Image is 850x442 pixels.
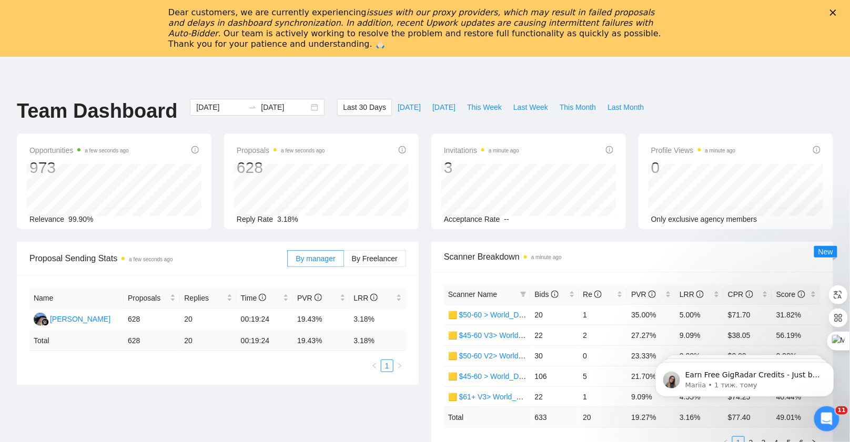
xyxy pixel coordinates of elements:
td: 20 [180,309,236,331]
span: Score [776,290,805,299]
td: 1 [579,386,628,407]
td: 21.70% [627,366,675,386]
button: [DATE] [392,99,427,116]
span: info-circle [399,146,406,153]
div: Dear customers, we are currently experiencing . Our team is actively working to resolve the probl... [168,7,665,49]
td: 27.27% [627,325,675,345]
img: gigradar-bm.png [42,318,49,326]
td: 19.43% [293,309,349,331]
span: 99.90% [68,215,93,223]
span: Proposal Sending Stats [29,252,287,265]
a: 1 [381,360,393,372]
td: 628 [124,331,180,351]
td: 2 [579,325,628,345]
span: Reply Rate [237,215,273,223]
time: a minute ago [489,148,519,153]
span: CPR [728,290,753,299]
td: 9.09% [675,325,724,345]
td: 633 [531,407,579,427]
li: Next Page [393,359,406,372]
span: LRR [354,294,378,302]
span: info-circle [746,291,753,298]
button: Last 30 Days [337,99,392,116]
button: left [368,359,381,372]
td: 22 [531,325,579,345]
span: 11 [836,406,848,415]
td: 20 [579,407,628,427]
td: 00:19:24 [237,331,293,351]
button: right [393,359,406,372]
td: 628 [124,309,180,331]
button: Last Month [602,99,650,116]
i: issues with our proxy providers, which may result in failed proposals and delays in dashboard syn... [168,7,655,38]
span: PVR [297,294,322,302]
time: a minute ago [705,148,736,153]
button: This Week [461,99,508,116]
span: info-circle [696,291,704,298]
span: info-circle [551,291,559,298]
span: This Week [467,101,502,113]
td: 5.00% [675,304,724,325]
span: Acceptance Rate [444,215,500,223]
span: -- [504,215,509,223]
td: 30 [531,345,579,366]
span: Re [583,290,602,299]
span: This Month [560,101,596,113]
span: Opportunities [29,144,129,157]
span: PVR [631,290,656,299]
td: 19.27 % [627,407,675,427]
a: 🟨 $61+ V3> World_Design+Dev_Antony-Full-Stack_General [448,393,649,401]
td: 31.82% [772,304,821,325]
td: 9.09% [627,386,675,407]
span: LRR [680,290,704,299]
span: info-circle [370,294,378,301]
div: [PERSON_NAME] [50,313,110,325]
span: By Freelancer [352,254,398,263]
span: [DATE] [398,101,421,113]
span: Replies [184,292,224,304]
iframe: Intercom live chat [814,406,839,431]
td: 22 [531,386,579,407]
span: 3.18% [277,215,298,223]
td: 19.43 % [293,331,349,351]
span: info-circle [606,146,613,153]
input: Start date [196,101,244,113]
span: Last Month [608,101,644,113]
span: info-circle [259,294,266,301]
td: $71.70 [724,304,772,325]
input: End date [261,101,309,113]
a: 🟨 $45-60 V3> World_Design+Dev_Antony-Front-End_General [448,331,655,340]
span: Profile Views [651,144,736,157]
span: Proposals [128,292,168,304]
span: Time [241,294,266,302]
time: a minute ago [531,254,562,260]
a: 🟨 $45-60 > World_Design+Dev_Antony-Front-End_General [448,372,646,381]
td: 49.01 % [772,407,821,427]
button: [DATE] [427,99,461,116]
td: $38.05 [724,325,772,345]
span: [DATE] [432,101,456,113]
td: Total [444,407,531,427]
span: info-circle [813,146,821,153]
div: 0 [651,158,736,178]
span: Last 30 Days [343,101,386,113]
span: info-circle [798,291,805,298]
div: Закрити [830,9,841,16]
span: info-circle [594,291,602,298]
span: Scanner Name [448,290,497,299]
td: $ 77.40 [724,407,772,427]
div: 973 [29,158,129,178]
a: 🟨 $50-60 > World_Design Only_Roman-Web Design_General [448,311,654,319]
span: info-circle [315,294,322,301]
td: 3.18 % [350,331,406,351]
span: left [371,363,378,369]
time: a few seconds ago [85,148,128,153]
span: to [248,103,257,111]
td: Total [29,331,124,351]
td: 3.16 % [675,407,724,427]
td: 35.00% [627,304,675,325]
